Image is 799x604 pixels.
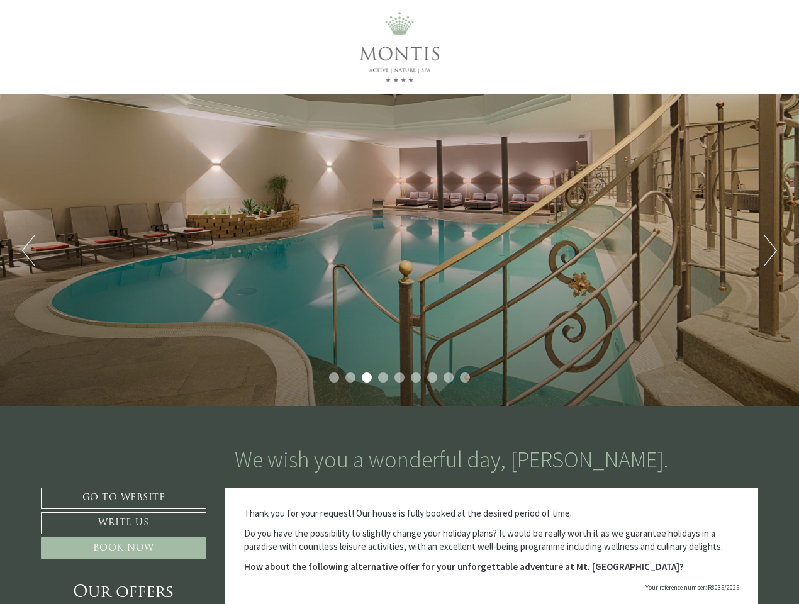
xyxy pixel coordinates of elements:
div: Hello, how can we help you? [9,33,135,69]
a: Write us [41,512,206,534]
strong: How about the following alternative offer for your unforgettable adventure at Mt. [GEOGRAPHIC_DATA]? [244,561,684,573]
a: Book now [41,537,206,559]
button: Previous [22,235,35,266]
a: Go to website [41,488,206,509]
div: Montis – Active Nature Spa [19,36,129,45]
button: Send [428,332,496,354]
div: [DATE] [227,9,269,30]
span: Your reference number: R8035/2025 [645,583,739,591]
small: 10:49 [19,59,129,67]
button: Next [764,235,777,266]
h1: We wish you a wonderful day, [PERSON_NAME]. [235,447,668,473]
p: Thank you for your request! Our house is fully booked at the desired period of time. [244,506,740,520]
p: Do you have the possibility to slightly change your holiday plans? It would be really worth it as... [244,527,740,554]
